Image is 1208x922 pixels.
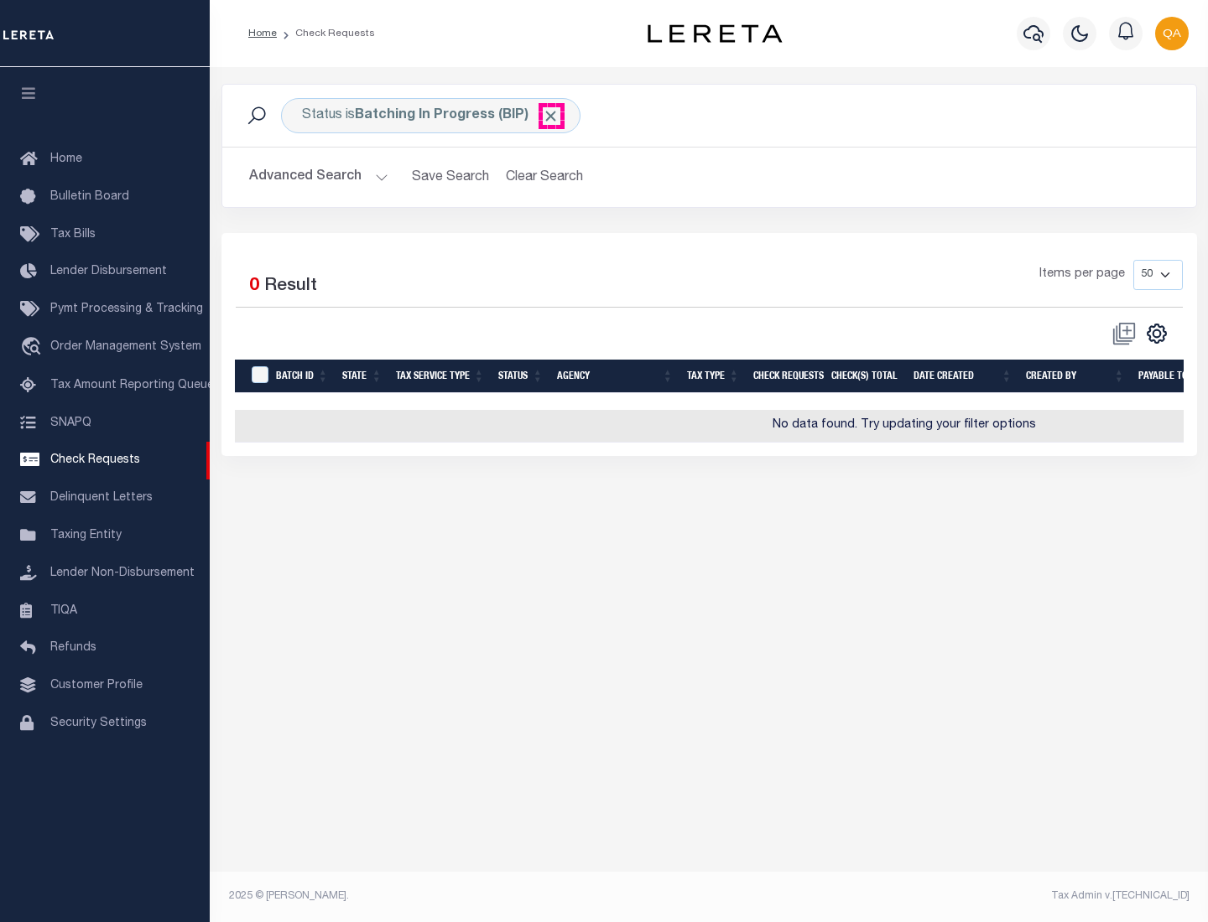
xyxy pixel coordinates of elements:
[825,360,907,394] th: Check(s) Total
[402,161,499,194] button: Save Search
[389,360,492,394] th: Tax Service Type: activate to sort column ascending
[721,888,1190,904] div: Tax Admin v.[TECHNICAL_ID]
[50,680,143,691] span: Customer Profile
[50,642,96,654] span: Refunds
[248,28,277,39] a: Home
[50,229,96,241] span: Tax Bills
[542,107,560,125] span: Click to Remove
[648,24,782,43] img: logo-dark.svg
[50,604,77,616] span: TIQA
[269,360,336,394] th: Batch Id: activate to sort column ascending
[50,191,129,203] span: Bulletin Board
[249,161,388,194] button: Advanced Search
[20,337,47,359] i: travel_explore
[50,454,140,466] span: Check Requests
[1019,360,1132,394] th: Created By: activate to sort column ascending
[680,360,747,394] th: Tax Type: activate to sort column ascending
[281,98,581,133] div: Status is
[355,109,560,122] b: Batching In Progress (BIP)
[50,303,203,315] span: Pymt Processing & Tracking
[264,273,317,300] label: Result
[550,360,680,394] th: Agency: activate to sort column ascending
[216,888,710,904] div: 2025 © [PERSON_NAME].
[499,161,591,194] button: Clear Search
[50,717,147,729] span: Security Settings
[492,360,550,394] th: Status: activate to sort column ascending
[249,277,259,295] span: 0
[1155,17,1189,50] img: svg+xml;base64,PHN2ZyB4bWxucz0iaHR0cDovL3d3dy53My5vcmcvMjAwMC9zdmciIHBvaW50ZXItZXZlbnRzPSJub25lIi...
[336,360,389,394] th: State: activate to sort column ascending
[50,492,153,504] span: Delinquent Letters
[50,530,122,541] span: Taxing Entity
[50,380,214,391] span: Tax Amount Reporting Queue
[50,266,167,277] span: Lender Disbursement
[50,567,195,579] span: Lender Non-Disbursement
[277,26,375,41] li: Check Requests
[50,417,91,428] span: SNAPQ
[50,153,82,165] span: Home
[50,341,201,353] span: Order Management System
[747,360,825,394] th: Check Requests
[907,360,1019,394] th: Date Created: activate to sort column ascending
[1039,266,1125,284] span: Items per page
